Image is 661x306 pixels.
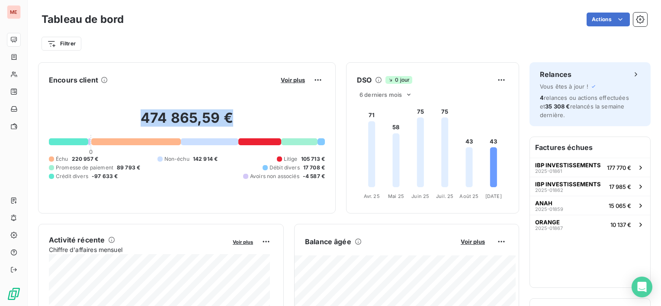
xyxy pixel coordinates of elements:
[530,196,650,215] button: ANAH2025-0185915 065 €
[610,221,631,228] span: 10 137 €
[388,193,404,199] tspan: Mai 25
[56,155,68,163] span: Échu
[587,13,630,26] button: Actions
[117,164,140,172] span: 89 793 €
[459,193,478,199] tspan: Août 25
[609,183,631,190] span: 17 985 €
[193,155,218,163] span: 142 914 €
[89,148,93,155] span: 0
[535,219,560,226] span: ORANGE
[385,76,412,84] span: 0 jour
[535,207,563,212] span: 2025-01859
[364,193,380,199] tspan: Avr. 25
[530,137,650,158] h6: Factures échues
[284,155,298,163] span: Litige
[609,202,631,209] span: 15 065 €
[530,215,650,234] button: ORANGE2025-0186710 137 €
[436,193,453,199] tspan: Juil. 25
[535,169,562,174] span: 2025-01861
[632,277,652,297] div: Open Intercom Messenger
[301,155,325,163] span: 105 713 €
[250,172,299,180] span: Avoirs non associés
[270,164,300,172] span: Débit divers
[49,245,227,254] span: Chiffre d'affaires mensuel
[458,238,488,245] button: Voir plus
[607,164,631,171] span: 177 770 €
[530,177,650,196] button: IBP INVESTISSEMENTS2025-0186217 985 €
[540,83,588,90] span: Vous êtes à jour !
[42,12,124,27] h3: Tableau de bord
[233,239,253,245] span: Voir plus
[230,238,256,245] button: Voir plus
[303,172,325,180] span: -4 587 €
[305,236,351,247] h6: Balance âgée
[545,103,570,110] span: 35 308 €
[72,155,98,163] span: 220 957 €
[461,238,485,245] span: Voir plus
[540,94,544,101] span: 4
[540,69,571,80] h6: Relances
[49,75,98,85] h6: Encours client
[56,172,88,180] span: Crédit divers
[49,109,325,135] h2: 474 865,59 €
[357,75,372,85] h6: DSO
[281,76,305,83] span: Voir plus
[56,164,113,172] span: Promesse de paiement
[535,226,563,231] span: 2025-01867
[278,76,308,84] button: Voir plus
[164,155,189,163] span: Non-échu
[535,162,601,169] span: IBP INVESTISSEMENTS
[92,172,118,180] span: -97 633 €
[530,158,650,177] button: IBP INVESTISSEMENTS2025-01861177 770 €
[303,164,325,172] span: 17 708 €
[485,193,502,199] tspan: [DATE]
[7,287,21,301] img: Logo LeanPay
[411,193,429,199] tspan: Juin 25
[535,188,563,193] span: 2025-01862
[42,37,81,51] button: Filtrer
[540,94,629,118] span: relances ou actions effectuées et relancés la semaine dernière.
[359,91,402,98] span: 6 derniers mois
[7,5,21,19] div: ME
[49,235,105,245] h6: Activité récente
[535,181,601,188] span: IBP INVESTISSEMENTS
[535,200,552,207] span: ANAH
